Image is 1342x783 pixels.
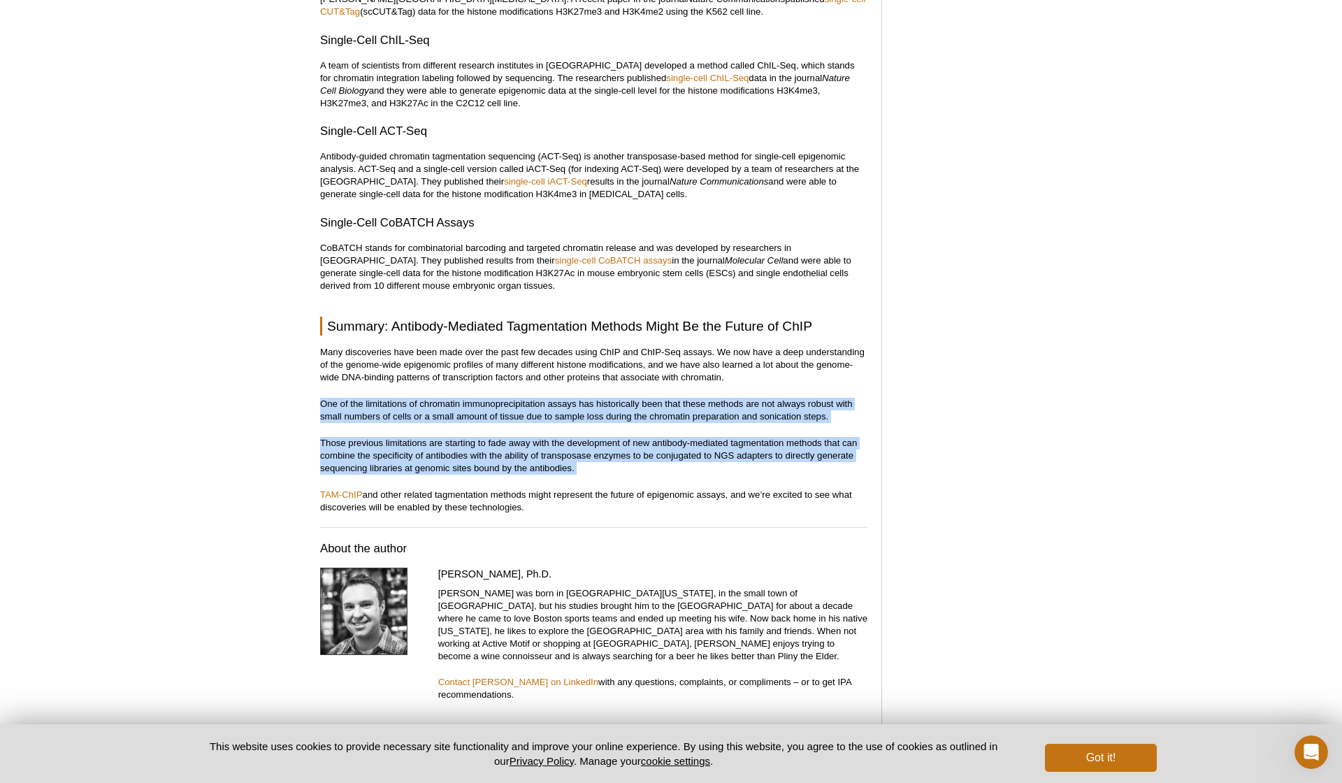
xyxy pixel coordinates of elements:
[320,317,867,336] h2: Summary: Antibody-Mediated Tagmentation Methods Might Be the Future of ChIP
[320,150,867,201] p: Antibody-guided chromatin tagmentation sequencing (ACT-Seq) is another transposase-based method f...
[320,346,867,384] p: Many discoveries have been made over the past few decades using ChIP and ChIP-Seq assays. We now ...
[185,739,1022,768] p: This website uses cookies to provide necessary site functionality and improve your online experie...
[725,255,784,266] em: Molecular Cell
[320,437,867,475] p: Those previous limitations are starting to fade away with the development of new antibody-mediate...
[666,73,749,83] a: single-cell ChIL-Seq
[320,32,867,49] h3: Single-Cell ChIL-Seq
[438,568,868,580] h4: [PERSON_NAME], Ph.D.
[320,489,867,514] p: and other related tagmentation methods might represent the future of epigenomic assays, and we’re...
[438,677,598,687] a: Contact [PERSON_NAME] on LinkedIn
[320,242,867,292] p: CoBATCH stands for combinatorial barcoding and targeted chromatin release and was developed by re...
[320,568,407,655] img: Kevin Bryant
[320,215,867,231] h3: Single-Cell CoBATCH Assays
[670,176,768,187] em: Nature Communications
[320,540,867,557] h3: About the author
[510,755,574,767] a: Privacy Policy
[320,489,363,500] a: TAM-ChIP
[641,755,710,767] button: cookie settings
[320,398,867,423] p: One of the limitations of chromatin immunoprecipitation assays has historically been that these m...
[320,123,867,140] h3: Single-Cell ACT-Seq
[320,59,867,110] p: A team of scientists from different research institutes in [GEOGRAPHIC_DATA] developed a method c...
[438,676,868,701] p: with any questions, complaints, or compliments – or to get IPA recommendations.
[320,73,850,96] em: Nature Cell Biology
[504,176,587,187] a: single-cell iACT-Seq
[438,587,868,663] p: [PERSON_NAME] was born in [GEOGRAPHIC_DATA][US_STATE], in the small town of [GEOGRAPHIC_DATA], bu...
[1294,735,1328,769] iframe: Intercom live chat
[1045,744,1157,772] button: Got it!
[555,255,672,266] a: single-cell CoBATCH assays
